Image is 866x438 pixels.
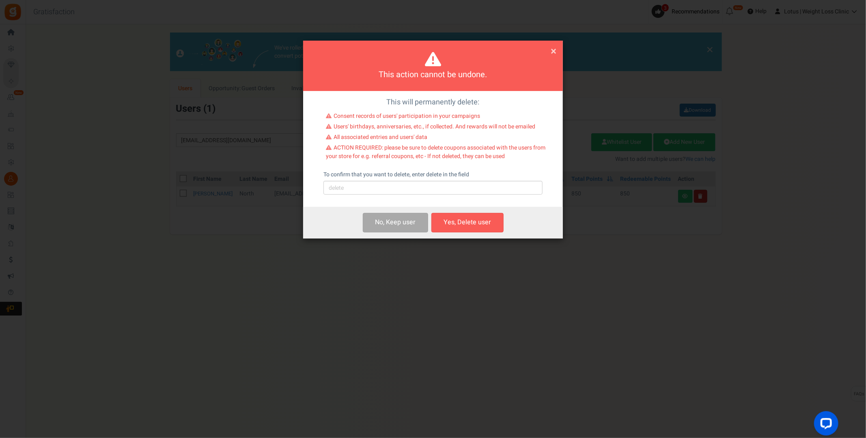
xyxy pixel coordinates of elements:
h4: This action cannot be undone. [313,69,553,81]
label: To confirm that you want to delete, enter delete in the field [323,171,469,179]
button: Yes, Delete user [431,213,504,232]
li: ACTION REQUIRED: please be sure to delete coupons associated with the users from your store for e... [326,144,546,163]
button: No, Keep user [363,213,428,232]
li: Users' birthdays, anniversaries, etc., if collected. And rewards will not be emailed [326,123,546,133]
li: All associated entries and users' data [326,133,546,144]
p: This will permanently delete: [309,97,557,108]
li: Consent records of users' participation in your campaigns [326,112,546,123]
input: delete [323,181,543,195]
span: × [551,43,556,59]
